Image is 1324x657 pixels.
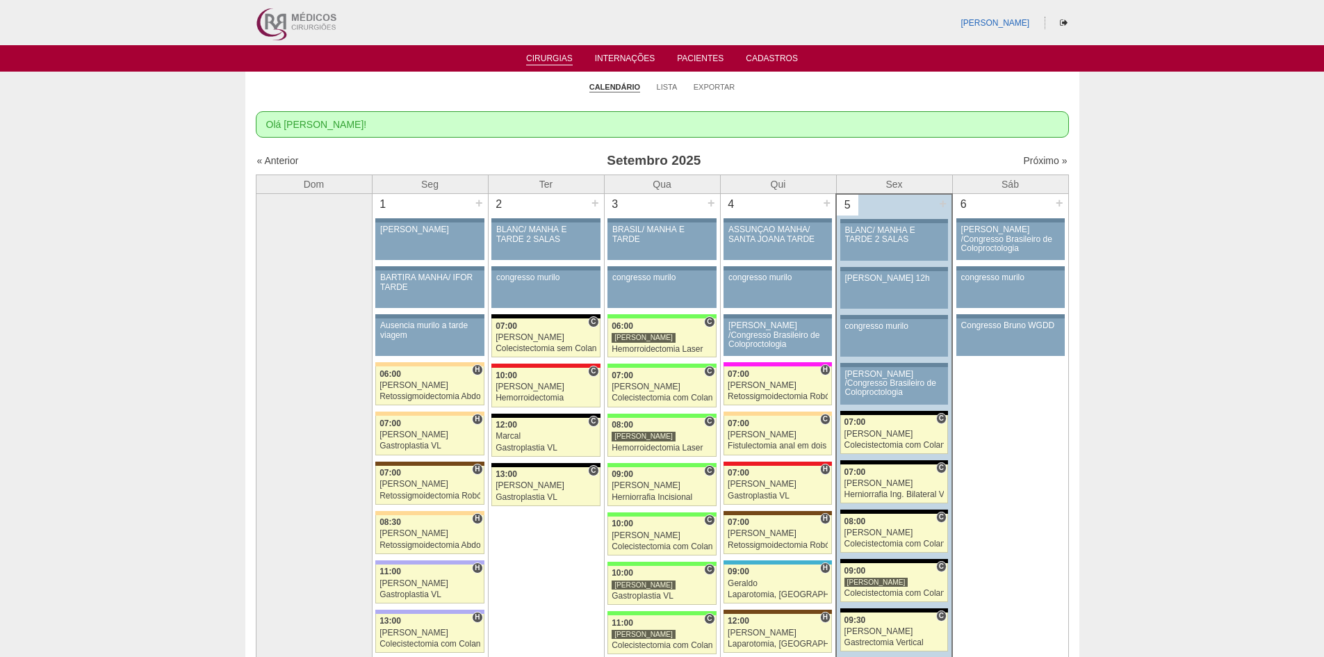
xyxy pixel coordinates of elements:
span: 11:00 [379,567,401,576]
div: Gastroplastia VL [728,492,828,501]
div: Retossigmoidectomia Robótica [379,492,480,501]
div: Colecistectomia com Colangiografia VL [379,640,480,649]
div: Hemorroidectomia Laser [612,345,712,354]
div: [PERSON_NAME] [612,382,712,391]
div: congresso murilo [845,322,944,331]
a: Congresso Bruno WGDD [956,318,1065,356]
span: 07:00 [728,419,749,428]
div: Retossigmoidectomia Abdominal VL [379,392,480,401]
span: Hospital [472,562,482,574]
div: + [1054,194,1065,212]
div: Olá [PERSON_NAME]! [256,111,1069,138]
div: [PERSON_NAME] [379,381,480,390]
span: 07:00 [844,417,866,427]
div: Key: Pro Matre [724,362,832,366]
span: 09:00 [728,567,749,576]
a: [PERSON_NAME] /Congresso Brasileiro de Coloproctologia [956,222,1065,260]
a: Pacientes [677,54,724,67]
div: [PERSON_NAME] [728,430,828,439]
i: Sair [1060,19,1068,27]
div: BLANC/ MANHÃ E TARDE 2 SALAS [496,225,596,243]
span: 10:00 [496,371,517,380]
div: [PERSON_NAME] [379,579,480,588]
span: Consultório [704,416,714,427]
a: C 12:00 Marcal Gastroplastia VL [491,418,600,457]
div: Key: Brasil [607,364,716,368]
div: Colecistectomia com Colangiografia VL [844,540,945,549]
span: 12:00 [496,420,517,430]
div: congresso murilo [496,273,596,282]
th: Qui [720,175,836,194]
span: Hospital [472,464,482,475]
div: [PERSON_NAME] [612,481,712,490]
span: 11:00 [612,618,633,628]
a: H 07:00 [PERSON_NAME] Retossigmoidectomia Robótica [724,515,832,554]
div: [PERSON_NAME] [728,381,828,390]
a: H 09:00 Geraldo Laparotomia, [GEOGRAPHIC_DATA], Drenagem, Bridas VL [724,565,832,603]
div: Key: Bartira [375,362,484,366]
div: Gastroplastia VL [496,444,596,453]
div: Key: Aviso [607,266,716,270]
a: [PERSON_NAME] [375,222,484,260]
div: Hemorroidectomia [496,394,596,403]
div: [PERSON_NAME] [612,629,676,640]
a: congresso murilo [607,270,716,308]
span: Consultório [936,561,947,572]
span: 06:00 [379,369,401,379]
div: Gastrectomia Vertical [844,638,945,647]
span: Consultório [704,366,714,377]
div: Key: Aviso [956,314,1065,318]
span: 06:00 [612,321,633,331]
div: [PERSON_NAME] [728,529,828,538]
a: C 09:00 [PERSON_NAME] Colecistectomia com Colangiografia VL [840,563,948,602]
div: Herniorrafia Incisional [612,493,712,502]
div: Key: Blanc [491,314,600,318]
span: Hospital [820,464,831,475]
div: congresso murilo [612,273,712,282]
div: Gastroplastia VL [379,590,480,599]
span: Consultório [704,514,714,526]
div: 6 [953,194,974,215]
div: Key: Aviso [491,266,600,270]
div: Key: Christóvão da Gama [375,610,484,614]
span: Consultório [704,465,714,476]
div: Colecistectomia com Colangiografia VL [612,394,712,403]
div: Key: Aviso [840,267,948,271]
div: Herniorrafia Ing. Bilateral VL [844,490,945,499]
a: C 11:00 [PERSON_NAME] Colecistectomia com Colangiografia VL [607,615,716,654]
a: C 07:00 [PERSON_NAME] Colecistectomia com Colangiografia VL [840,415,948,454]
th: Sex [836,175,952,194]
span: Consultório [820,414,831,425]
span: 10:00 [612,568,633,578]
div: Key: Blanc [840,411,948,415]
div: Colecistectomia com Colangiografia VL [612,542,712,551]
div: Key: Brasil [607,414,716,418]
span: Consultório [704,613,714,624]
div: Retossigmoidectomia Robótica [728,541,828,550]
div: [PERSON_NAME] [844,430,945,439]
div: Key: Assunção [724,462,832,466]
a: congresso murilo [840,319,948,357]
span: 08:30 [379,517,401,527]
div: Key: Aviso [375,266,484,270]
th: Ter [488,175,604,194]
th: Sáb [952,175,1068,194]
span: Hospital [472,612,482,623]
span: Consultório [704,316,714,327]
a: Cadastros [746,54,798,67]
a: congresso murilo [724,270,832,308]
div: BLANC/ MANHÃ E TARDE 2 SALAS [845,226,944,244]
span: 13:00 [496,469,517,479]
span: 07:00 [728,369,749,379]
div: Key: Bartira [375,511,484,515]
a: BLANC/ MANHÃ E TARDE 2 SALAS [840,223,948,261]
div: [PERSON_NAME] [496,333,596,342]
div: 4 [721,194,742,215]
div: Colecistectomia com Colangiografia VL [844,589,945,598]
a: H 07:00 [PERSON_NAME] Retossigmoidectomia Robótica [375,466,484,505]
div: Key: Christóvão da Gama [375,560,484,565]
div: Key: Aviso [840,219,948,223]
span: Consultório [936,610,947,622]
div: Retossigmoidectomia Abdominal VL [379,541,480,550]
span: Consultório [936,413,947,424]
